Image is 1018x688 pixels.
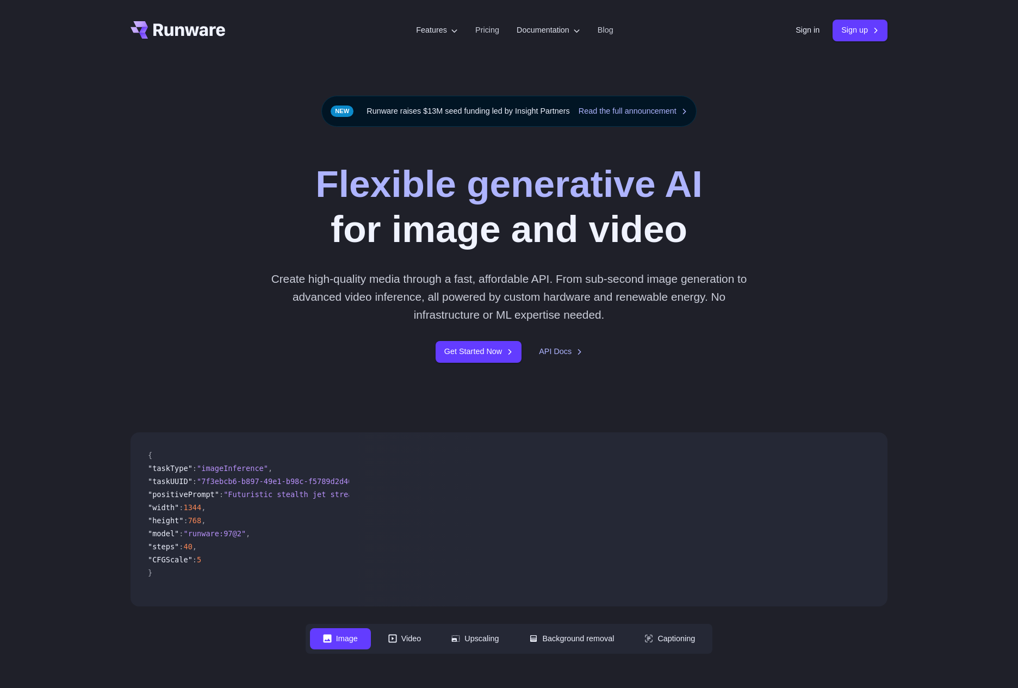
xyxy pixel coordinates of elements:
span: "imageInference" [197,464,268,473]
span: "width" [148,503,179,512]
button: Upscaling [438,628,512,649]
h1: for image and video [315,162,702,252]
span: , [201,516,206,525]
a: Blog [598,24,613,36]
span: : [183,516,188,525]
span: : [179,542,183,551]
a: API Docs [539,345,582,358]
span: 40 [183,542,192,551]
span: 1344 [183,503,201,512]
span: { [148,451,152,460]
a: Sign in [796,24,820,36]
label: Documentation [517,24,580,36]
span: "model" [148,529,179,538]
button: Background removal [516,628,627,649]
p: Create high-quality media through a fast, affordable API. From sub-second image generation to adv... [267,270,752,324]
span: } [148,568,152,577]
span: "positivePrompt" [148,490,219,499]
span: "7f3ebcb6-b897-49e1-b98c-f5789d2d40d7" [197,477,366,486]
span: , [268,464,272,473]
span: , [193,542,197,551]
a: Go to / [131,21,225,39]
button: Video [375,628,434,649]
a: Pricing [475,24,499,36]
button: Captioning [631,628,708,649]
span: "CFGScale" [148,555,193,564]
span: : [193,477,197,486]
a: Sign up [833,20,887,41]
label: Features [416,24,458,36]
span: , [201,503,206,512]
span: : [193,555,197,564]
span: , [246,529,250,538]
button: Image [310,628,371,649]
span: "runware:97@2" [183,529,246,538]
a: Read the full announcement [579,105,687,117]
span: "height" [148,516,183,525]
span: : [219,490,224,499]
span: : [179,529,183,538]
span: : [179,503,183,512]
span: "Futuristic stealth jet streaking through a neon-lit cityscape with glowing purple exhaust" [224,490,629,499]
span: "taskType" [148,464,193,473]
span: 768 [188,516,202,525]
span: 5 [197,555,201,564]
div: Runware raises $13M seed funding led by Insight Partners [321,96,697,127]
span: "steps" [148,542,179,551]
span: : [193,464,197,473]
a: Get Started Now [436,341,522,362]
strong: Flexible generative AI [315,163,702,205]
span: "taskUUID" [148,477,193,486]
